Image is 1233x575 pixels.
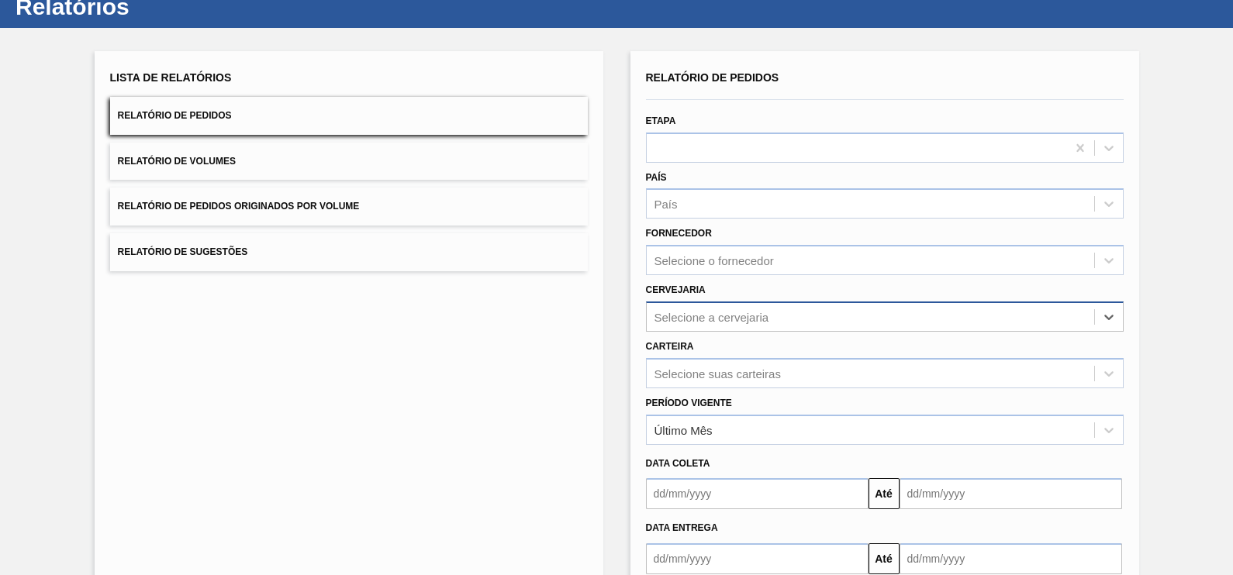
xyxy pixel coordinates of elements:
[118,110,232,121] span: Relatório de Pedidos
[654,198,678,211] div: País
[646,478,869,509] input: dd/mm/yyyy
[118,201,360,212] span: Relatório de Pedidos Originados por Volume
[654,367,781,380] div: Selecione suas carteiras
[654,254,774,267] div: Selecione o fornecedor
[110,233,588,271] button: Relatório de Sugestões
[654,310,769,323] div: Selecione a cervejaria
[110,97,588,135] button: Relatório de Pedidos
[869,478,900,509] button: Até
[110,188,588,226] button: Relatório de Pedidos Originados por Volume
[900,478,1122,509] input: dd/mm/yyyy
[646,172,667,183] label: País
[646,543,869,574] input: dd/mm/yyyy
[110,143,588,181] button: Relatório de Volumes
[646,458,710,469] span: Data coleta
[654,423,713,436] div: Último Mês
[646,71,779,84] span: Relatório de Pedidos
[869,543,900,574] button: Até
[646,522,718,533] span: Data entrega
[646,115,676,126] label: Etapa
[900,543,1122,574] input: dd/mm/yyyy
[118,246,248,257] span: Relatório de Sugestões
[646,284,706,295] label: Cervejaria
[118,156,236,167] span: Relatório de Volumes
[646,398,732,408] label: Período Vigente
[646,228,712,239] label: Fornecedor
[110,71,232,84] span: Lista de Relatórios
[646,341,694,352] label: Carteira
